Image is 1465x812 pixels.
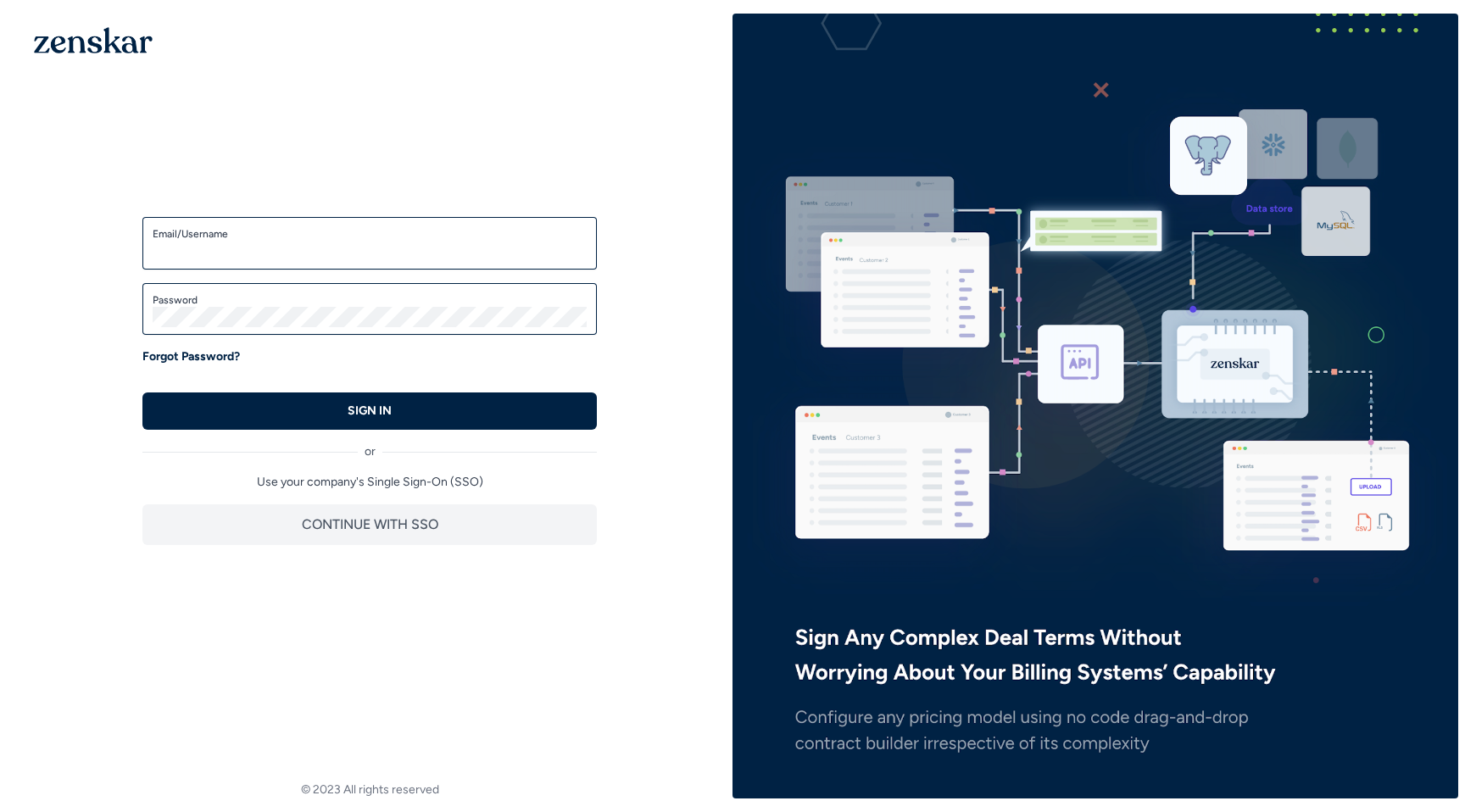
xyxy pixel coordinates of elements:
[142,392,597,430] button: SIGN IN
[142,474,597,491] p: Use your company's Single Sign-On (SSO)
[348,403,392,420] p: SIGN IN
[7,781,732,798] footer: © 2023 All rights reserved
[142,348,240,365] a: Forgot Password?
[142,430,597,460] div: or
[153,293,587,307] label: Password
[142,504,597,545] button: CONTINUE WITH SSO
[153,227,587,241] label: Email/Username
[34,27,153,53] img: 1OGAJ2xQqyY4LXKgY66KYq0eOWRCkrZdAb3gUhuVAqdWPZE9SRJmCz+oDMSn4zDLXe31Ii730ItAGKgCKgCCgCikA4Av8PJUP...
